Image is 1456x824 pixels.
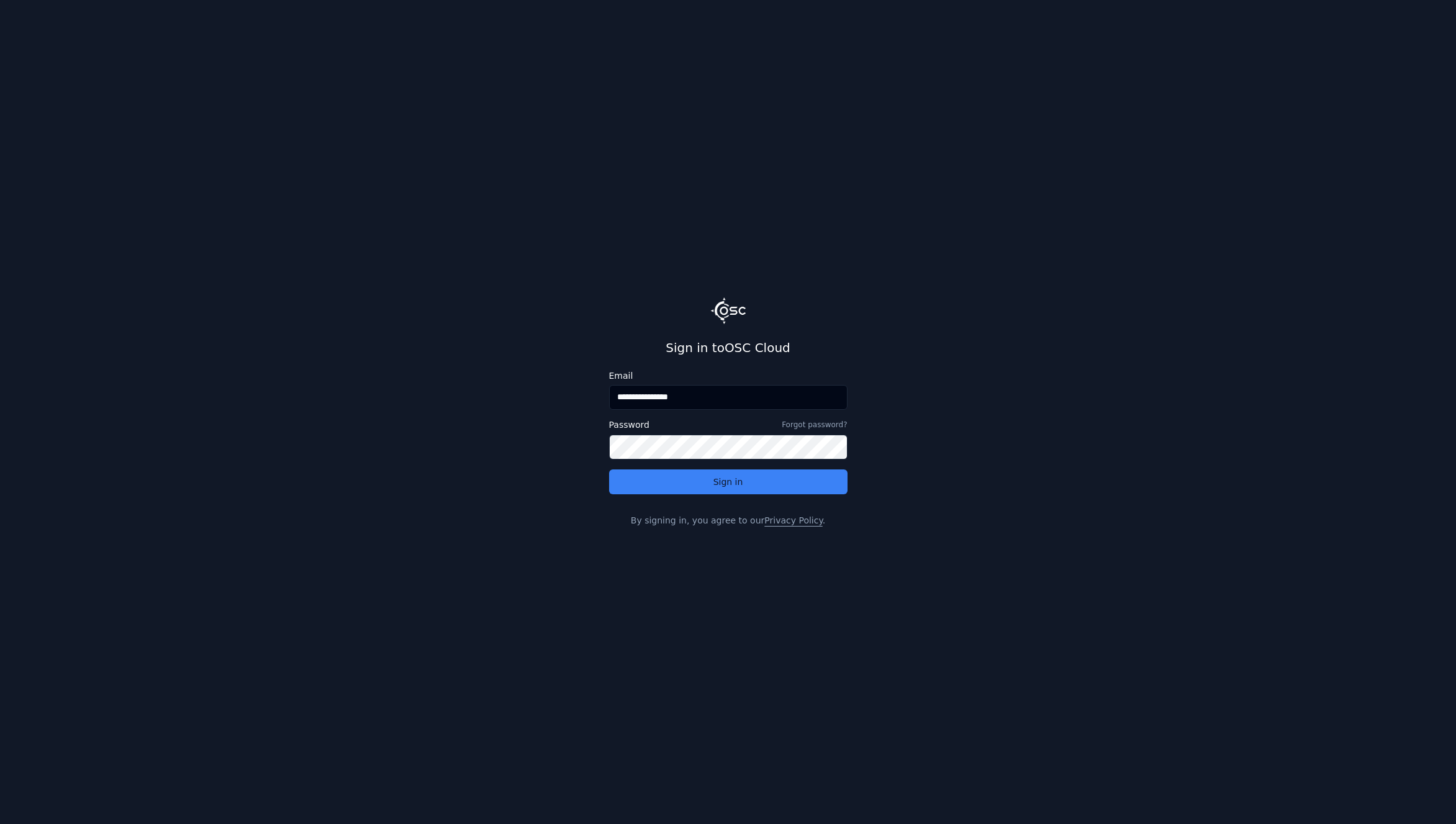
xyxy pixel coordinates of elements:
label: Email [609,371,848,380]
img: Logo [711,297,746,324]
h2: Sign in to OSC Cloud [609,339,848,356]
label: Password [609,420,649,429]
a: Privacy Policy [764,515,822,525]
a: Forgot password? [782,420,847,430]
p: By signing in, you agree to our . [609,514,848,527]
button: Sign in [609,469,848,494]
